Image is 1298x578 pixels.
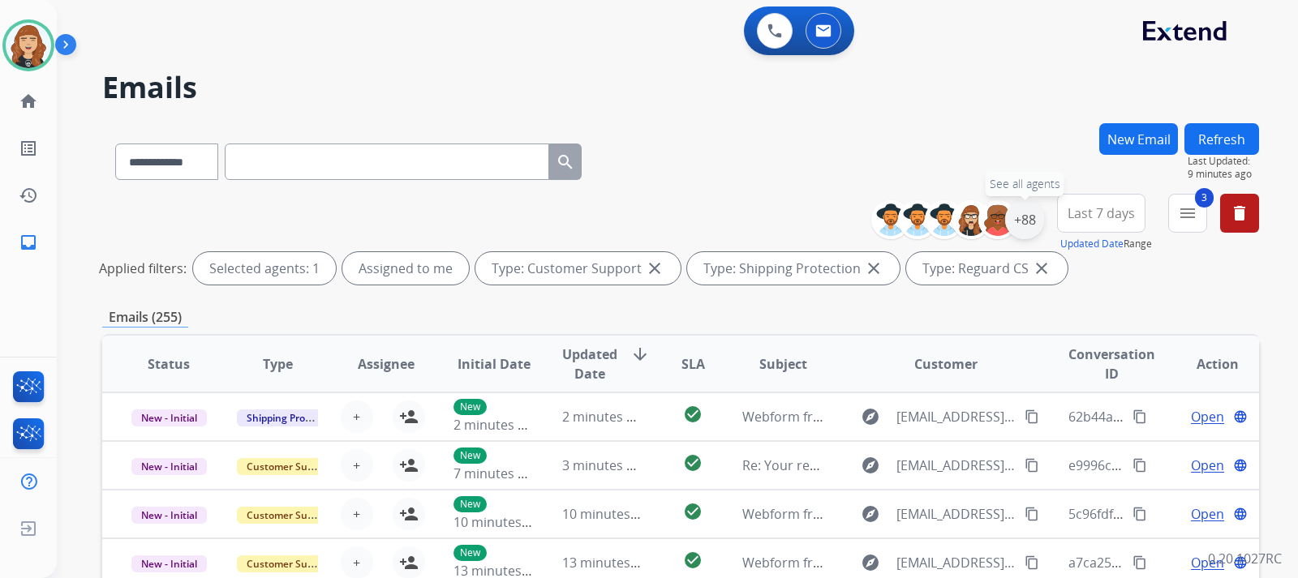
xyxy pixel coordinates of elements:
[681,354,705,374] span: SLA
[1025,507,1039,521] mat-icon: content_copy
[1191,456,1224,475] span: Open
[1150,336,1259,392] th: Action
[475,252,681,285] div: Type: Customer Support
[453,465,540,482] span: 7 minutes ago
[645,259,664,278] mat-icon: close
[99,259,187,278] p: Applied filters:
[19,186,38,205] mat-icon: history
[1191,504,1224,524] span: Open
[237,507,342,524] span: Customer Support
[687,252,900,285] div: Type: Shipping Protection
[102,307,188,328] p: Emails (255)
[1184,123,1259,155] button: Refresh
[341,449,373,482] button: +
[237,555,342,572] span: Customer Support
[399,407,419,426] mat-icon: person_add
[453,496,487,512] p: New
[1068,345,1155,383] span: Conversation ID
[1133,507,1147,521] mat-icon: content_copy
[341,498,373,530] button: +
[562,554,656,572] span: 13 minutes ago
[742,554,1110,572] span: Webform from [EMAIL_ADDRESS][DOMAIN_NAME] on [DATE]
[1060,237,1152,250] span: Range
[131,409,207,426] span: New - Initial
[131,555,207,572] span: New - Initial
[1060,238,1124,250] button: Updated Date
[353,456,360,475] span: +
[1233,507,1248,521] mat-icon: language
[759,354,807,374] span: Subject
[896,456,1015,475] span: [EMAIL_ADDRESS][DOMAIN_NAME]
[399,504,419,524] mat-icon: person_add
[683,502,703,521] mat-icon: check_circle
[19,139,38,158] mat-icon: list_alt
[1168,194,1207,233] button: 3
[562,456,649,474] span: 3 minutes ago
[562,505,656,523] span: 10 minutes ago
[342,252,469,285] div: Assigned to me
[358,354,415,374] span: Assignee
[237,409,348,426] span: Shipping Protection
[562,408,649,426] span: 2 minutes ago
[896,553,1015,572] span: [EMAIL_ADDRESS][DOMAIN_NAME]
[556,152,575,172] mat-icon: search
[1099,123,1178,155] button: New Email
[453,513,548,531] span: 10 minutes ago
[1188,155,1259,168] span: Last Updated:
[683,453,703,473] mat-icon: check_circle
[914,354,978,374] span: Customer
[6,23,51,68] img: avatar
[861,504,880,524] mat-icon: explore
[399,553,419,572] mat-icon: person_add
[683,550,703,570] mat-icon: check_circle
[353,407,360,426] span: +
[353,504,360,524] span: +
[453,447,487,464] p: New
[1178,203,1197,223] mat-icon: menu
[990,176,1060,192] span: See all agents
[263,354,293,374] span: Type
[864,259,883,278] mat-icon: close
[861,553,880,572] mat-icon: explore
[742,456,1021,474] span: Re: Your repaired product has been delivered
[131,458,207,475] span: New - Initial
[1230,203,1249,223] mat-icon: delete
[131,507,207,524] span: New - Initial
[861,456,880,475] mat-icon: explore
[1057,194,1145,233] button: Last 7 days
[896,407,1015,426] span: [EMAIL_ADDRESS][PERSON_NAME][DOMAIN_NAME]
[353,553,360,572] span: +
[1233,458,1248,473] mat-icon: language
[1188,168,1259,181] span: 9 minutes ago
[19,233,38,252] mat-icon: inbox
[683,405,703,424] mat-icon: check_circle
[148,354,190,374] span: Status
[1208,549,1282,568] p: 0.20.1027RC
[1233,409,1248,424] mat-icon: language
[742,408,1210,426] span: Webform from [EMAIL_ADDRESS][PERSON_NAME][DOMAIN_NAME] on [DATE]
[742,505,1110,523] span: Webform from [EMAIL_ADDRESS][DOMAIN_NAME] on [DATE]
[1032,259,1051,278] mat-icon: close
[19,92,38,111] mat-icon: home
[1025,409,1039,424] mat-icon: content_copy
[193,252,336,285] div: Selected agents: 1
[1133,409,1147,424] mat-icon: content_copy
[341,400,373,433] button: +
[1133,458,1147,473] mat-icon: content_copy
[1068,210,1135,216] span: Last 7 days
[399,456,419,475] mat-icon: person_add
[1133,555,1147,570] mat-icon: content_copy
[1025,555,1039,570] mat-icon: content_copy
[453,399,487,415] p: New
[562,345,617,383] span: Updated Date
[1195,188,1214,208] span: 3
[906,252,1068,285] div: Type: Reguard CS
[453,416,540,434] span: 2 minutes ago
[1191,553,1224,572] span: Open
[1005,200,1044,239] div: +88
[1025,458,1039,473] mat-icon: content_copy
[458,354,531,374] span: Initial Date
[1191,407,1224,426] span: Open
[861,407,880,426] mat-icon: explore
[237,458,342,475] span: Customer Support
